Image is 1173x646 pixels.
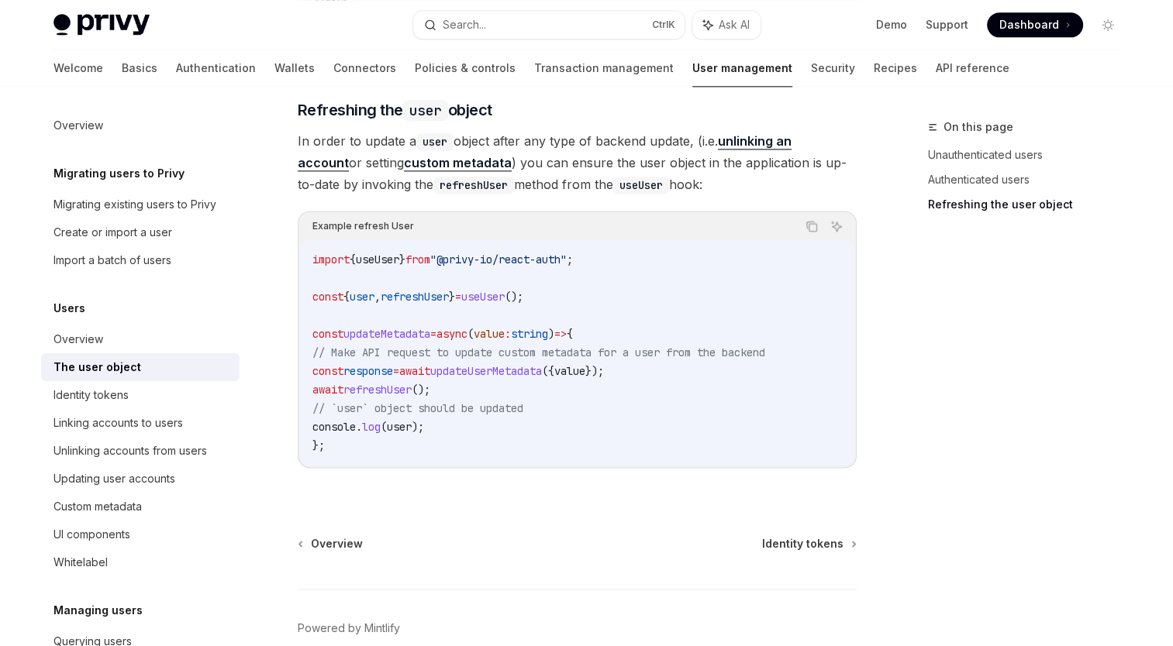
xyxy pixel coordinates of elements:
[274,50,315,87] a: Wallets
[381,420,387,434] span: (
[505,290,523,304] span: ();
[298,99,492,121] span: Refreshing the object
[926,17,968,33] a: Support
[413,11,685,39] button: Search...CtrlK
[719,17,750,33] span: Ask AI
[343,364,393,378] span: response
[53,525,130,544] div: UI components
[311,536,363,552] span: Overview
[41,325,240,353] a: Overview
[53,14,150,36] img: light logo
[430,253,567,266] span: "@privy-io/react-auth"
[41,191,240,218] a: Migrating existing users to Privy
[436,327,467,341] span: async
[356,420,362,434] span: .
[362,420,381,434] span: log
[53,50,103,87] a: Welcome
[613,177,669,194] code: useUser
[299,536,363,552] a: Overview
[542,364,554,378] span: ({
[41,521,240,548] a: UI components
[1095,12,1120,37] button: Toggle dark mode
[298,620,400,636] a: Powered by Mintlify
[41,465,240,493] a: Updating user accounts
[312,383,343,397] span: await
[312,253,350,266] span: import
[53,116,103,135] div: Overview
[176,50,256,87] a: Authentication
[802,216,822,236] button: Copy the contents from the code block
[312,364,343,378] span: const
[53,553,108,572] div: Whitelabel
[405,253,430,266] span: from
[122,50,157,87] a: Basics
[312,438,325,452] span: };
[312,327,343,341] span: const
[381,290,449,304] span: refreshUser
[811,50,855,87] a: Security
[936,50,1009,87] a: API reference
[461,290,505,304] span: useUser
[876,17,907,33] a: Demo
[474,327,505,341] span: value
[343,383,412,397] span: refreshUser
[403,100,448,121] code: user
[567,327,573,341] span: {
[53,442,207,460] div: Unlinking accounts from users
[692,11,761,39] button: Ask AI
[41,112,240,139] a: Overview
[430,327,436,341] span: =
[312,420,356,434] span: console
[356,253,399,266] span: useUser
[387,420,412,434] span: user
[987,12,1083,37] a: Dashboard
[53,358,141,376] div: The user object
[41,493,240,521] a: Custom metadata
[874,50,917,87] a: Recipes
[53,497,142,516] div: Custom metadata
[652,19,675,31] span: Ctrl K
[41,381,240,409] a: Identity tokens
[928,167,1133,192] a: Authenticated users
[333,50,396,87] a: Connectors
[399,253,405,266] span: }
[312,345,765,359] span: // Make API request to update custom metadata for a user from the backend
[41,246,240,274] a: Import a batch of users
[343,290,350,304] span: {
[53,195,216,214] div: Migrating existing users to Privy
[298,130,857,195] span: In order to update a object after any type of backend update, (i.e. or setting ) you can ensure t...
[53,223,172,242] div: Create or import a user
[534,50,674,87] a: Transaction management
[928,192,1133,217] a: Refreshing the user object
[585,364,604,378] span: });
[412,383,430,397] span: ();
[312,401,523,415] span: // `user` object should be updated
[554,364,585,378] span: value
[449,290,455,304] span: }
[433,177,514,194] code: refreshUser
[53,299,85,318] h5: Users
[399,364,430,378] span: await
[505,327,511,341] span: :
[312,216,414,236] div: Example refresh User
[416,133,454,150] code: user
[53,251,171,270] div: Import a batch of users
[826,216,847,236] button: Ask AI
[548,327,554,341] span: )
[350,290,374,304] span: user
[393,364,399,378] span: =
[53,386,129,404] div: Identity tokens
[928,143,1133,167] a: Unauthenticated users
[53,330,103,349] div: Overview
[443,15,486,34] div: Search...
[430,364,542,378] span: updateUserMetadata
[412,420,424,434] span: );
[567,253,573,266] span: ;
[41,548,240,576] a: Whitelabel
[944,118,1013,136] span: On this page
[53,164,185,183] h5: Migrating users to Privy
[511,327,548,341] span: string
[350,253,356,266] span: {
[343,327,430,341] span: updateMetadata
[374,290,381,304] span: ,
